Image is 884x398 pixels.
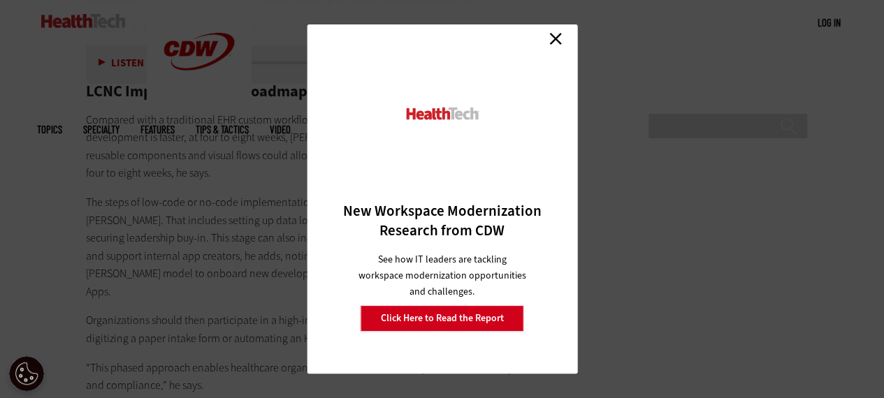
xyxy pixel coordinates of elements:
button: Open Preferences [9,356,44,391]
img: HealthTech_0.png [404,106,480,121]
div: Cookie Settings [9,356,44,391]
a: Close [545,28,566,49]
p: See how IT leaders are tackling workspace modernization opportunities and challenges. [356,251,528,300]
a: Click Here to Read the Report [361,305,524,332]
h3: New Workspace Modernization Research from CDW [331,201,553,240]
